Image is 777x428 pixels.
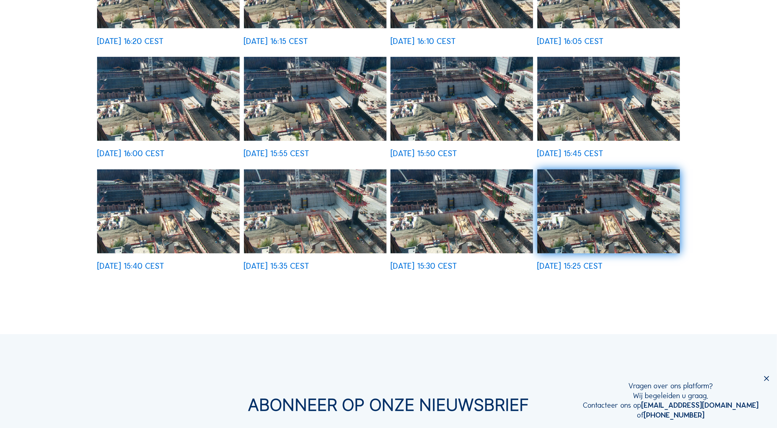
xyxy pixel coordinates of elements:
div: [DATE] 16:05 CEST [537,37,604,45]
div: [DATE] 15:45 CEST [537,149,603,157]
div: [DATE] 15:55 CEST [244,149,309,157]
div: [DATE] 15:40 CEST [97,262,164,270]
div: [DATE] 16:00 CEST [97,149,164,157]
div: Vragen over ons platform? [583,381,759,391]
img: image_52637447 [97,169,240,253]
div: [DATE] 16:15 CEST [244,37,308,45]
div: of [583,410,759,420]
div: Abonneer op onze nieuwsbrief [97,397,680,413]
a: [PHONE_NUMBER] [644,410,704,419]
img: image_52637051 [537,169,680,253]
img: image_52637594 [537,57,680,141]
div: Contacteer ons op [583,400,759,410]
div: [DATE] 16:20 CEST [97,37,163,45]
img: image_52637754 [390,57,533,141]
img: image_52637907 [244,57,387,141]
div: Wij begeleiden u graag. [583,391,759,401]
div: [DATE] 15:50 CEST [390,149,457,157]
div: [DATE] 16:10 CEST [390,37,456,45]
div: [DATE] 15:30 CEST [390,262,457,270]
a: [EMAIL_ADDRESS][DOMAIN_NAME] [642,401,759,410]
img: image_52637365 [244,169,387,253]
div: [DATE] 15:35 CEST [244,262,309,270]
img: image_52637218 [390,169,533,253]
img: image_52637995 [97,57,240,141]
div: [DATE] 15:25 CEST [537,262,603,270]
